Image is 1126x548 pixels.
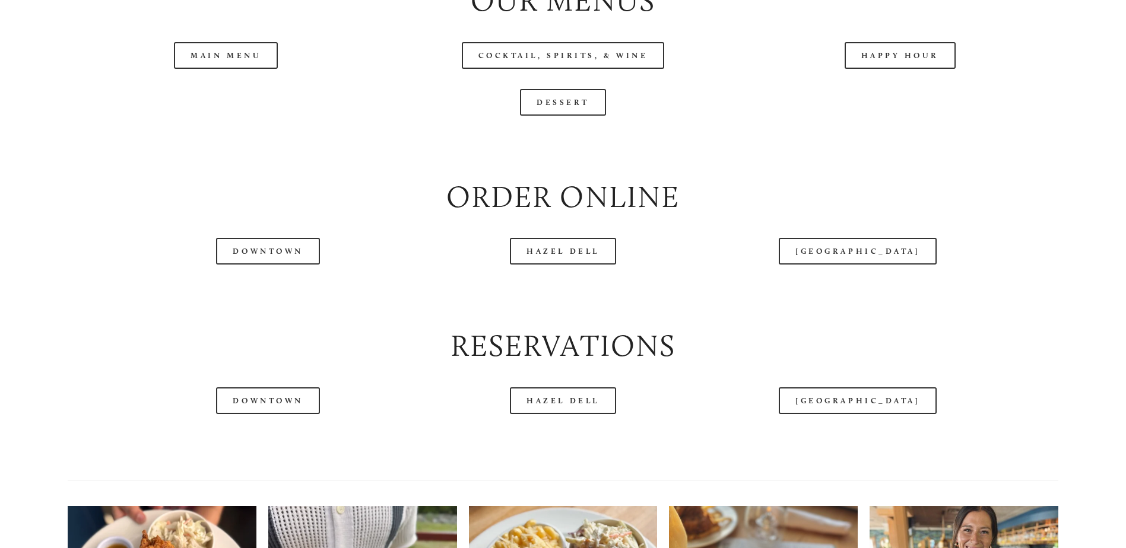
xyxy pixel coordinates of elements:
[216,238,319,265] a: Downtown
[68,325,1058,367] h2: Reservations
[216,387,319,414] a: Downtown
[510,387,616,414] a: Hazel Dell
[68,176,1058,218] h2: Order Online
[779,238,937,265] a: [GEOGRAPHIC_DATA]
[510,238,616,265] a: Hazel Dell
[779,387,937,414] a: [GEOGRAPHIC_DATA]
[520,89,606,116] a: Dessert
